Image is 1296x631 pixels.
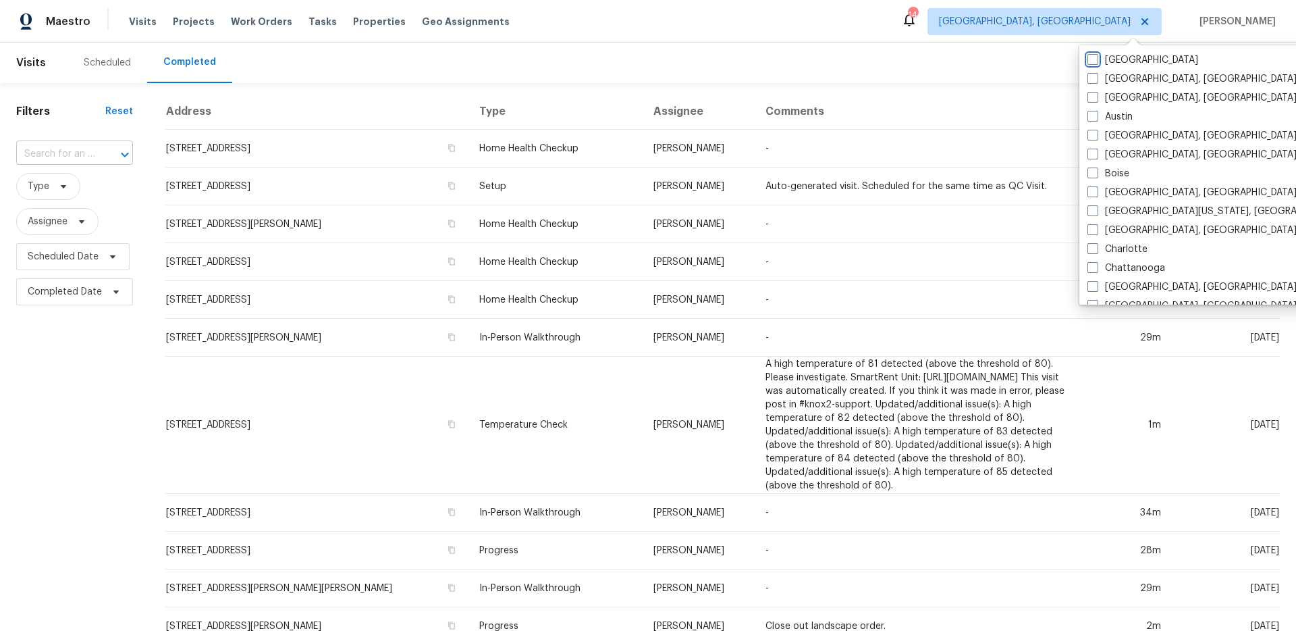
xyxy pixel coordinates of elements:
[28,215,67,228] span: Assignee
[643,494,755,532] td: [PERSON_NAME]
[165,168,468,205] td: [STREET_ADDRESS]
[468,205,642,243] td: Home Health Checkup
[1087,110,1133,124] label: Austin
[165,243,468,281] td: [STREET_ADDRESS]
[1089,532,1172,570] td: 28m
[84,56,131,70] div: Scheduled
[446,331,458,343] button: Copy Address
[165,130,468,168] td: [STREET_ADDRESS]
[446,582,458,594] button: Copy Address
[1172,570,1280,607] td: [DATE]
[755,319,1089,357] td: -
[468,494,642,532] td: In-Person Walkthrough
[16,48,46,78] span: Visits
[1194,15,1276,28] span: [PERSON_NAME]
[163,55,216,69] div: Completed
[643,532,755,570] td: [PERSON_NAME]
[468,281,642,319] td: Home Health Checkup
[468,319,642,357] td: In-Person Walkthrough
[755,205,1089,243] td: -
[308,17,337,26] span: Tasks
[643,94,755,130] th: Assignee
[643,281,755,319] td: [PERSON_NAME]
[165,494,468,532] td: [STREET_ADDRESS]
[165,319,468,357] td: [STREET_ADDRESS][PERSON_NAME]
[165,357,468,494] td: [STREET_ADDRESS]
[1087,261,1165,275] label: Chattanooga
[1172,532,1280,570] td: [DATE]
[643,243,755,281] td: [PERSON_NAME]
[353,15,406,28] span: Properties
[1172,494,1280,532] td: [DATE]
[468,243,642,281] td: Home Health Checkup
[446,142,458,154] button: Copy Address
[643,130,755,168] td: [PERSON_NAME]
[468,532,642,570] td: Progress
[468,94,642,130] th: Type
[1172,357,1280,494] td: [DATE]
[28,285,102,299] span: Completed Date
[1087,53,1198,67] label: [GEOGRAPHIC_DATA]
[446,255,458,268] button: Copy Address
[28,180,49,193] span: Type
[173,15,215,28] span: Projects
[755,494,1089,532] td: -
[446,418,458,430] button: Copy Address
[755,532,1089,570] td: -
[129,15,157,28] span: Visits
[231,15,292,28] span: Work Orders
[468,168,642,205] td: Setup
[1089,357,1172,494] td: 1m
[105,105,133,118] div: Reset
[643,205,755,243] td: [PERSON_NAME]
[1089,494,1172,532] td: 34m
[755,281,1089,319] td: -
[643,570,755,607] td: [PERSON_NAME]
[908,8,917,22] div: 14
[643,357,755,494] td: [PERSON_NAME]
[755,243,1089,281] td: -
[1089,319,1172,357] td: 29m
[165,281,468,319] td: [STREET_ADDRESS]
[446,544,458,556] button: Copy Address
[643,168,755,205] td: [PERSON_NAME]
[1087,167,1129,180] label: Boise
[115,145,134,164] button: Open
[422,15,510,28] span: Geo Assignments
[165,94,468,130] th: Address
[446,180,458,192] button: Copy Address
[446,506,458,518] button: Copy Address
[468,130,642,168] td: Home Health Checkup
[16,105,105,118] h1: Filters
[468,570,642,607] td: In-Person Walkthrough
[165,205,468,243] td: [STREET_ADDRESS][PERSON_NAME]
[643,319,755,357] td: [PERSON_NAME]
[28,250,99,263] span: Scheduled Date
[446,293,458,305] button: Copy Address
[755,357,1089,494] td: A high temperature of 81 detected (above the threshold of 80). Please investigate. SmartRent Unit...
[468,357,642,494] td: Temperature Check
[755,168,1089,205] td: Auto-generated visit. Scheduled for the same time as QC Visit.
[446,218,458,230] button: Copy Address
[1087,243,1147,256] label: Charlotte
[755,130,1089,168] td: -
[755,94,1089,130] th: Comments
[1172,319,1280,357] td: [DATE]
[165,570,468,607] td: [STREET_ADDRESS][PERSON_NAME][PERSON_NAME]
[16,144,95,165] input: Search for an address...
[46,15,90,28] span: Maestro
[939,15,1131,28] span: [GEOGRAPHIC_DATA], [GEOGRAPHIC_DATA]
[165,532,468,570] td: [STREET_ADDRESS]
[1089,570,1172,607] td: 29m
[755,570,1089,607] td: -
